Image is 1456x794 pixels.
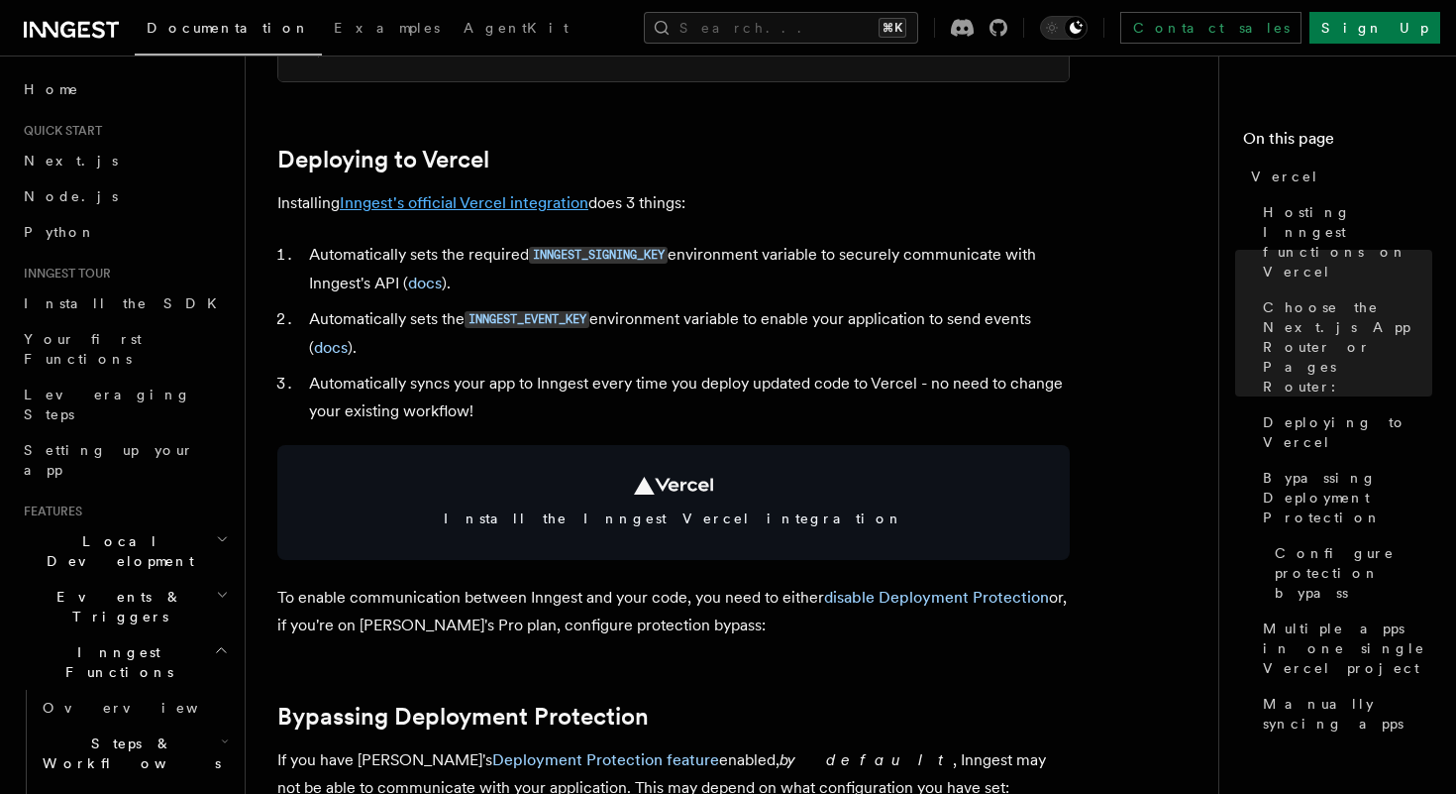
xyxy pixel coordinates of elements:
a: Node.js [16,178,233,214]
code: INNGEST_SIGNING_KEY [529,247,668,264]
a: Choose the Next.js App Router or Pages Router: [1255,289,1432,404]
a: Next.js [16,143,233,178]
button: Local Development [16,523,233,579]
a: Your first Functions [16,321,233,377]
span: Manually syncing apps [1263,694,1432,734]
a: Install the Inngest Vercel integration [277,445,1070,560]
a: Bypassing Deployment Protection [277,703,649,731]
h4: On this page [1243,127,1432,159]
a: AgentKit [452,6,580,54]
span: Leveraging Steps [24,387,191,422]
li: Automatically sets the required environment variable to securely communicate with Inngest's API ( ). [303,241,1070,297]
a: Vercel [1243,159,1432,194]
span: Vercel [1251,167,1319,186]
span: Install the SDK [24,295,229,311]
span: Deploying to Vercel [1263,412,1432,452]
a: docs [314,338,348,357]
li: Automatically sets the environment variable to enable your application to send events ( ). [303,305,1070,362]
span: Features [16,504,82,519]
a: Install the SDK [16,285,233,321]
span: Configure protection bypass [1275,543,1432,603]
a: Deployment Protection feature [492,750,719,769]
a: Deploying to Vercel [277,146,489,173]
button: Events & Triggers [16,579,233,634]
a: Deploying to Vercel [1255,404,1432,460]
span: Next.js [24,153,118,169]
span: Node.js [24,188,118,204]
span: Overview [43,700,247,716]
a: Inngest's official Vercel integration [340,193,588,212]
button: Search...⌘K [644,12,918,44]
code: INNGEST_EVENT_KEY [465,311,589,328]
span: AgentKit [464,20,569,36]
button: Inngest Functions [16,634,233,690]
p: Installing does 3 things: [277,189,1070,217]
a: Contact sales [1120,12,1301,44]
a: Python [16,214,233,250]
button: Steps & Workflows [35,726,233,781]
span: Steps & Workflows [35,734,221,773]
a: disable Deployment Protection [824,588,1049,607]
span: Inngest Functions [16,642,214,682]
a: Overview [35,690,233,726]
a: Configure protection bypass [1267,535,1432,611]
a: Multiple apps in one single Vercel project [1255,611,1432,686]
span: Inngest tour [16,266,111,282]
li: Automatically syncs your app to Inngest every time you deploy updated code to Vercel - no need to... [303,370,1070,425]
p: To enable communication between Inngest and your code, you need to either or, if you're on [PERSO... [277,584,1070,639]
button: Toggle dark mode [1040,16,1088,40]
span: Python [24,224,96,240]
em: by default [780,750,953,769]
span: Choose the Next.js App Router or Pages Router: [1263,297,1432,397]
span: Quick start [16,123,102,139]
a: Bypassing Deployment Protection [1255,460,1432,535]
span: Multiple apps in one single Vercel project [1263,619,1432,678]
a: Setting up your app [16,432,233,488]
a: Manually syncing apps [1255,686,1432,741]
kbd: ⌘K [879,18,906,38]
a: Leveraging Steps [16,377,233,432]
a: Hosting Inngest functions on Vercel [1255,194,1432,289]
a: INNGEST_EVENT_KEY [465,309,589,328]
a: docs [408,274,442,292]
span: Your first Functions [24,331,142,367]
span: Home [24,79,79,99]
span: Hosting Inngest functions on Vercel [1263,202,1432,282]
span: Local Development [16,531,216,571]
a: Home [16,71,233,107]
span: Setting up your app [24,442,194,478]
a: Examples [322,6,452,54]
span: Install the Inngest Vercel integration [301,509,1046,528]
span: Examples [334,20,440,36]
span: Bypassing Deployment Protection [1263,468,1432,527]
span: Events & Triggers [16,587,216,626]
a: INNGEST_SIGNING_KEY [529,245,668,264]
a: Sign Up [1309,12,1440,44]
span: Documentation [147,20,310,36]
a: Documentation [135,6,322,56]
